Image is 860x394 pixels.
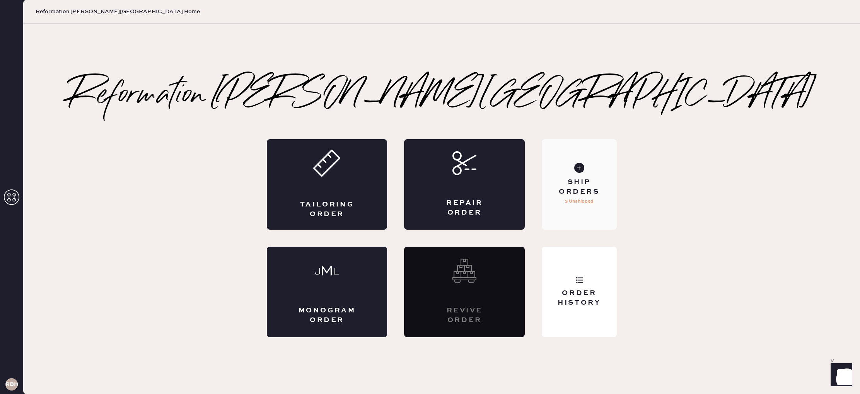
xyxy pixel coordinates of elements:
div: Interested? Contact us at care@hemster.co [404,247,525,337]
div: Ship Orders [548,177,610,197]
div: Revive order [435,306,494,325]
div: Tailoring Order [298,200,357,219]
div: Repair Order [435,198,494,218]
h2: Reformation [PERSON_NAME][GEOGRAPHIC_DATA] [68,80,815,111]
p: 3 Unshipped [565,197,594,206]
div: Monogram Order [298,306,357,325]
span: Reformation [PERSON_NAME][GEOGRAPHIC_DATA] Home [36,8,200,15]
div: Order History [548,288,610,308]
iframe: Front Chat [823,359,857,392]
h3: RBHA [5,382,18,387]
